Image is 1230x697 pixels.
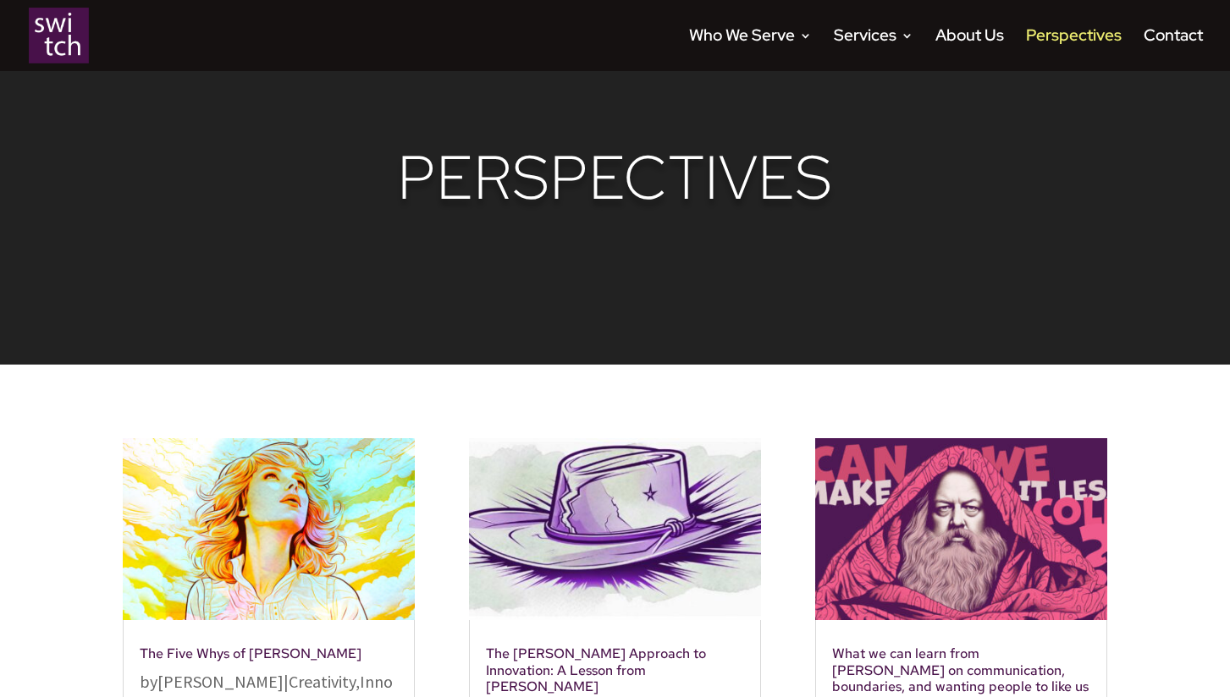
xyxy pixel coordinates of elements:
[157,671,284,692] a: [PERSON_NAME]
[123,141,1106,222] h1: Perspectives
[1144,30,1203,71] a: Contact
[486,645,706,694] a: The [PERSON_NAME] Approach to Innovation: A Lesson from [PERSON_NAME]
[935,30,1004,71] a: About Us
[689,30,812,71] a: Who We Serve
[123,438,415,621] img: The Five Whys of Taylor Swift
[834,30,913,71] a: Services
[469,438,761,621] img: The Workman’s Approach to Innovation: A Lesson from Chris Stapleton
[140,645,361,662] a: The Five Whys of [PERSON_NAME]
[1026,30,1122,71] a: Perspectives
[832,645,1089,694] a: What we can learn from [PERSON_NAME] on communication, boundaries, and wanting people to like us
[289,671,356,692] a: Creativity
[815,438,1107,621] img: What we can learn from Rick Rubin on communication, boundaries, and wanting people to like us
